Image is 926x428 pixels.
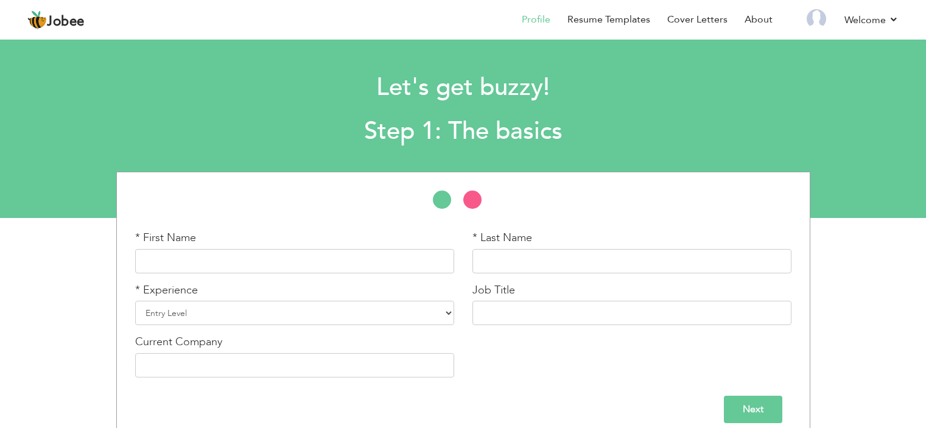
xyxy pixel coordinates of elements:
a: Cover Letters [667,13,728,27]
label: * Experience [135,282,198,298]
a: Jobee [27,10,85,30]
a: Profile [522,13,550,27]
label: Job Title [472,282,515,298]
label: * Last Name [472,230,532,246]
img: Profile Img [807,9,826,29]
label: Current Company [135,334,222,350]
label: * First Name [135,230,196,246]
h1: Let's get buzzy! [125,72,801,103]
a: Resume Templates [567,13,650,27]
h2: Step 1: The basics [125,116,801,147]
a: About [745,13,773,27]
span: Jobee [47,15,85,29]
a: Welcome [844,13,899,27]
img: jobee.io [27,10,47,30]
input: Next [724,396,782,423]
